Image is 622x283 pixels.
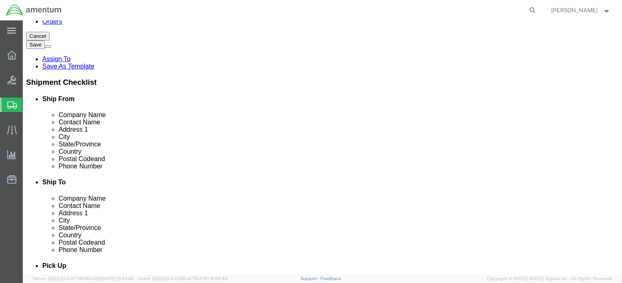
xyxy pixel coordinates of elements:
span: Client: 2025.20.0-035ba07 [138,276,228,281]
span: [DATE] 10:52:44 [195,276,228,281]
span: Copyright © [DATE]-[DATE] Agistix Inc., All Rights Reserved [487,275,612,282]
span: [DATE] 10:43:43 [101,276,134,281]
button: [PERSON_NAME] [551,5,611,15]
span: Server: 2025.20.0-970904bc0f3 [33,276,134,281]
img: logo [6,4,62,16]
a: Feedback [320,276,341,281]
a: Support [300,276,321,281]
iframe: FS Legacy Container [23,20,622,274]
span: James Spear [551,6,598,15]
